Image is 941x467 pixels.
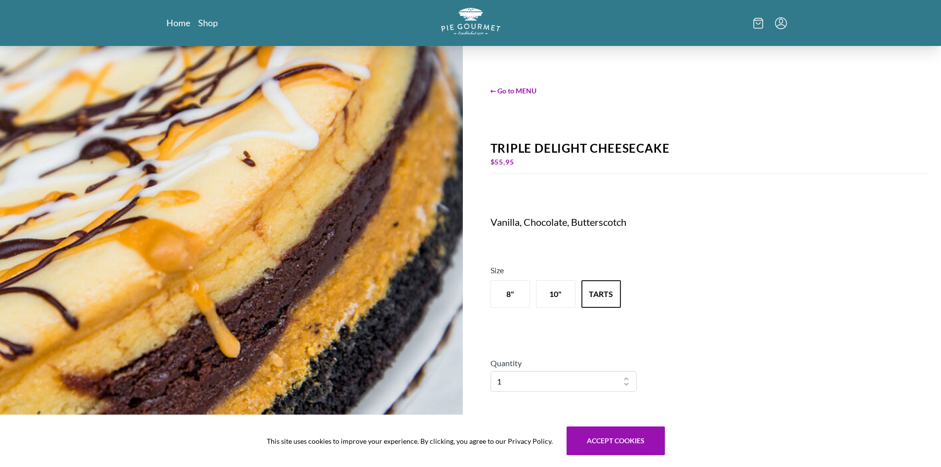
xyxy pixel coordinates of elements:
img: logo [441,8,500,35]
a: Logo [441,8,500,38]
a: Shop [198,17,218,29]
span: Quantity [491,358,522,368]
button: Variant Swatch [581,280,621,308]
a: Home [166,17,190,29]
button: Accept cookies [567,426,665,455]
div: Triple Delight Cheesecake [491,141,930,155]
span: ← Go to MENU [491,85,930,96]
button: Variant Swatch [536,280,575,308]
div: $ 55.95 [491,155,930,169]
span: This site uses cookies to improve your experience. By clicking, you agree to our Privacy Policy. [267,436,553,446]
button: Variant Swatch [491,280,530,308]
button: Menu [775,17,787,29]
span: Size [491,265,504,275]
select: Quantity [491,371,637,392]
div: Vanilla, Chocolate, Butterscotch [491,215,775,229]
